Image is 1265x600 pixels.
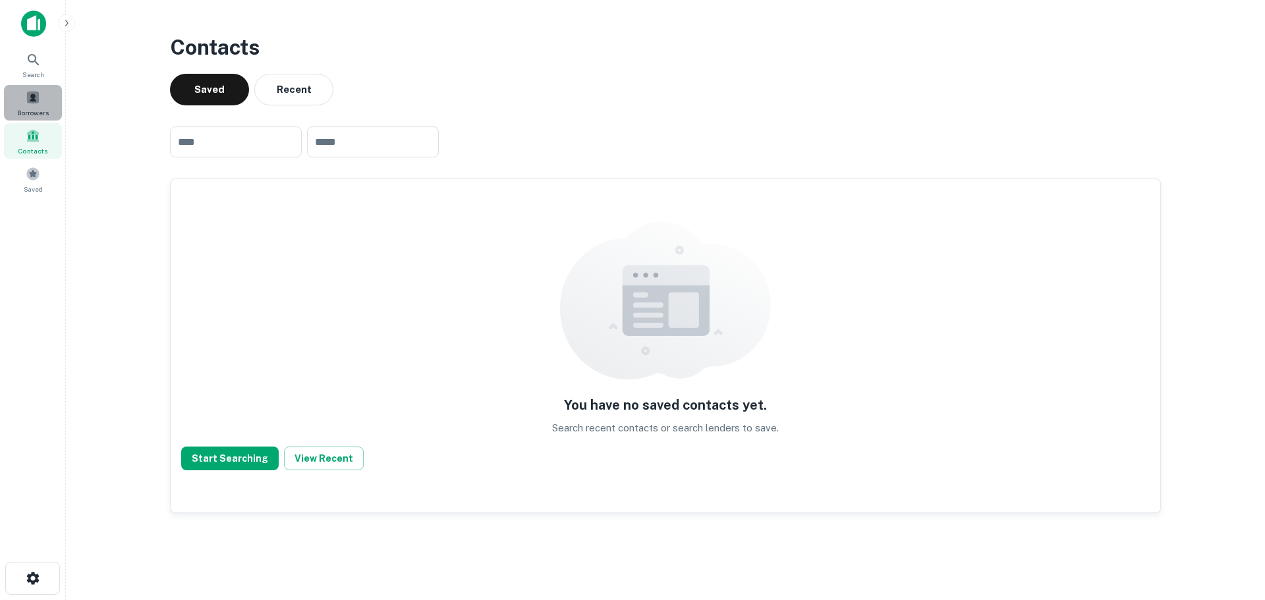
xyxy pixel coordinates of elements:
span: Search [22,69,44,80]
p: Search recent contacts or search lenders to save. [552,420,779,436]
span: Borrowers [17,107,49,118]
button: Saved [170,74,249,105]
img: empty content [560,221,771,379]
img: capitalize-icon.png [21,11,46,37]
h5: You have no saved contacts yet. [564,395,767,415]
button: View Recent [284,447,364,470]
button: Start Searching [181,447,279,470]
a: Search [4,47,62,82]
h3: Contacts [170,32,1161,63]
button: Recent [254,74,333,105]
iframe: Chat Widget [1199,495,1265,558]
a: Contacts [4,123,62,159]
span: Saved [24,184,43,194]
a: Borrowers [4,85,62,121]
a: Saved [4,161,62,197]
span: Contacts [18,146,48,156]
